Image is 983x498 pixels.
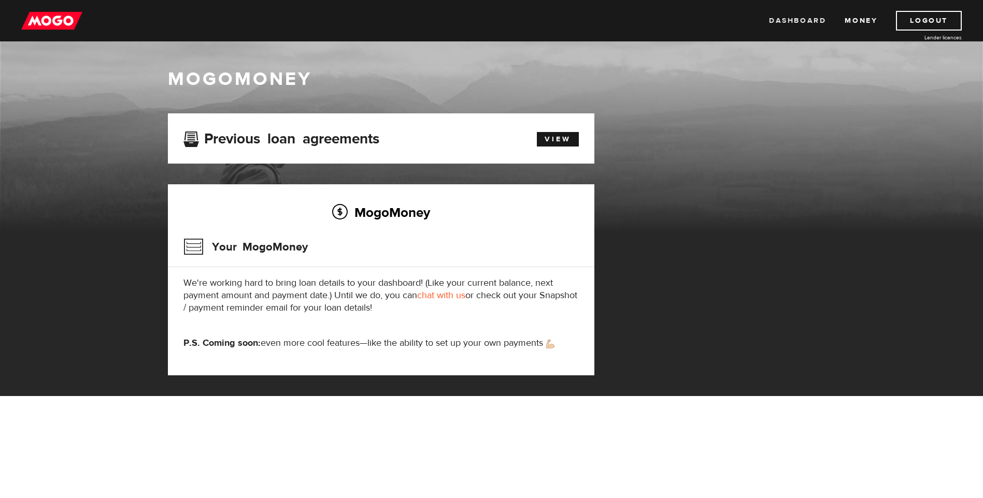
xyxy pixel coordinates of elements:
[183,233,308,260] h3: Your MogoMoney
[845,11,877,31] a: Money
[183,337,579,349] p: even more cool features—like the ability to set up your own payments
[183,277,579,314] p: We're working hard to bring loan details to your dashboard! (Like your current balance, next paym...
[896,11,962,31] a: Logout
[546,340,554,348] img: strong arm emoji
[537,132,579,147] a: View
[183,201,579,223] h2: MogoMoney
[21,11,82,31] img: mogo_logo-11ee424be714fa7cbb0f0f49df9e16ec.png
[183,130,379,144] h3: Previous loan agreements
[884,34,962,41] a: Lender licences
[417,289,465,301] a: chat with us
[183,337,261,349] strong: P.S. Coming soon:
[168,68,816,90] h1: MogoMoney
[769,11,826,31] a: Dashboard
